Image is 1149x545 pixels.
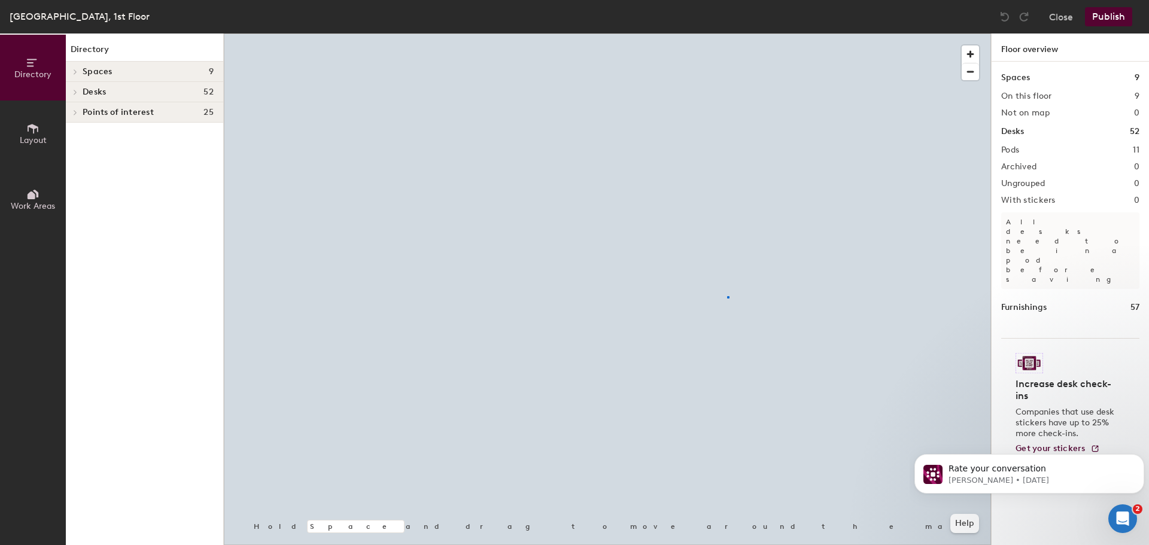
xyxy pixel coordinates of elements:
[910,429,1149,513] iframe: Intercom notifications message
[203,108,214,117] span: 25
[1134,162,1139,172] h2: 0
[1130,301,1139,314] h1: 57
[1001,301,1047,314] h1: Furnishings
[1108,504,1137,533] iframe: Intercom live chat
[1001,92,1052,101] h2: On this floor
[209,67,214,77] span: 9
[66,43,223,62] h1: Directory
[83,87,106,97] span: Desks
[1016,378,1118,402] h4: Increase desk check-ins
[1016,407,1118,439] p: Companies that use desk stickers have up to 25% more check-ins.
[1001,125,1024,138] h1: Desks
[1130,125,1139,138] h1: 52
[950,514,979,533] button: Help
[83,108,154,117] span: Points of interest
[1001,71,1030,84] h1: Spaces
[1001,162,1036,172] h2: Archived
[83,67,113,77] span: Spaces
[1001,145,1019,155] h2: Pods
[1001,179,1045,188] h2: Ungrouped
[1085,7,1132,26] button: Publish
[203,87,214,97] span: 52
[1134,108,1139,118] h2: 0
[20,135,47,145] span: Layout
[1016,353,1043,373] img: Sticker logo
[1001,212,1139,289] p: All desks need to be in a pod before saving
[1018,11,1030,23] img: Redo
[1001,108,1050,118] h2: Not on map
[1135,92,1139,101] h2: 9
[1134,179,1139,188] h2: 0
[10,9,150,24] div: [GEOGRAPHIC_DATA], 1st Floor
[1135,71,1139,84] h1: 9
[1133,504,1142,514] span: 2
[1134,196,1139,205] h2: 0
[999,11,1011,23] img: Undo
[1001,196,1056,205] h2: With stickers
[992,34,1149,62] h1: Floor overview
[1049,7,1073,26] button: Close
[11,201,55,211] span: Work Areas
[1133,145,1139,155] h2: 11
[14,69,51,80] span: Directory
